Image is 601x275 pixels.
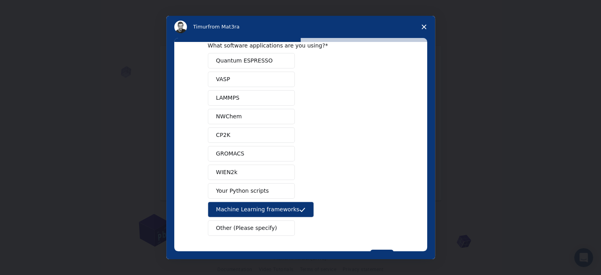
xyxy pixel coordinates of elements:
button: Other (Please specify) [208,220,295,236]
span: LAMMPS [216,94,239,102]
span: WIEN2k [216,168,237,176]
span: Other (Please specify) [216,224,277,232]
span: Support [16,6,44,13]
span: Close survey [413,16,435,38]
button: CP2K [208,127,295,143]
div: What software applications are you using? [208,42,382,49]
button: Machine Learning frameworks [208,202,314,217]
button: Quantum ESPRESSO [208,53,295,68]
span: from Mat3ra [208,24,239,30]
span: NWChem [216,112,242,121]
img: Profile image for Timur [174,21,187,33]
button: LAMMPS [208,90,295,106]
span: Machine Learning frameworks [216,205,300,214]
button: NWChem [208,109,295,124]
span: GROMACS [216,150,245,158]
span: VASP [216,75,230,83]
button: GROMACS [208,146,295,161]
span: Your Python scripts [216,187,269,195]
span: CP2K [216,131,230,139]
button: WIEN2k [208,165,295,180]
button: VASP [208,72,295,87]
span: Quantum ESPRESSO [216,57,273,65]
button: Your Python scripts [208,183,295,199]
span: Timur [193,24,208,30]
button: Next [370,250,394,263]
